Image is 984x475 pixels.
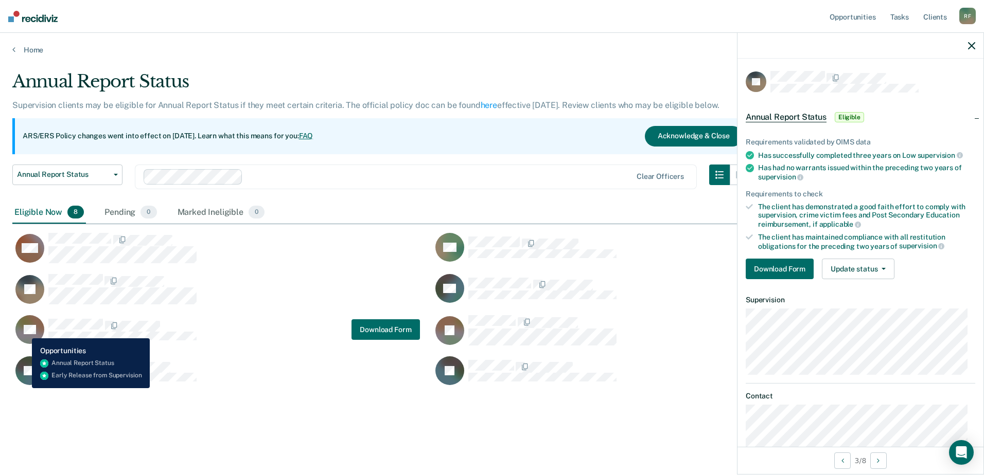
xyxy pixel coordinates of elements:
[746,190,975,198] div: Requirements to check
[23,131,313,141] p: ARS/ERS Policy changes went into effect on [DATE]. Learn what this means for you:
[959,8,976,24] div: R F
[140,206,156,219] span: 0
[432,356,852,397] div: CaseloadOpportunityCell-04791733
[758,173,803,181] span: supervision
[12,232,432,273] div: CaseloadOpportunityCell-04289847
[737,447,983,474] div: 3 / 8
[746,259,818,279] a: Navigate to form link
[432,273,852,315] div: CaseloadOpportunityCell-02656484
[746,138,975,147] div: Requirements validated by OIMS data
[67,206,84,219] span: 8
[432,315,852,356] div: CaseloadOpportunityCell-08486505
[746,392,975,400] dt: Contact
[835,112,864,122] span: Eligible
[352,319,419,340] a: Navigate to form link
[8,11,58,22] img: Recidiviz
[12,45,972,54] a: Home
[481,100,497,110] a: here
[12,273,432,315] div: CaseloadOpportunityCell-04345728
[12,202,86,224] div: Eligible Now
[758,203,975,229] div: The client has demonstrated a good faith effort to comply with supervision, crime victim fees and...
[637,172,684,181] div: Clear officers
[746,259,814,279] button: Download Form
[432,232,852,273] div: CaseloadOpportunityCell-04670196
[822,259,894,279] button: Update status
[949,440,974,465] div: Open Intercom Messenger
[299,132,313,140] a: FAQ
[746,296,975,304] dt: Supervision
[870,452,887,469] button: Next Opportunity
[12,100,719,110] p: Supervision clients may be eligible for Annual Report Status if they meet certain criteria. The o...
[758,151,975,160] div: Has successfully completed three years on Low
[819,220,861,228] span: applicable
[17,170,110,179] span: Annual Report Status
[249,206,265,219] span: 0
[12,71,750,100] div: Annual Report Status
[737,101,983,134] div: Annual Report StatusEligible
[918,151,963,159] span: supervision
[834,452,851,469] button: Previous Opportunity
[746,112,827,122] span: Annual Report Status
[175,202,267,224] div: Marked Ineligible
[12,356,432,397] div: CaseloadOpportunityCell-06420307
[102,202,159,224] div: Pending
[352,319,419,340] button: Download Form
[12,315,432,356] div: CaseloadOpportunityCell-04127516
[899,242,944,250] span: supervision
[645,126,743,147] button: Acknowledge & Close
[758,233,975,250] div: The client has maintained compliance with all restitution obligations for the preceding two years of
[758,163,975,181] div: Has had no warrants issued within the preceding two years of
